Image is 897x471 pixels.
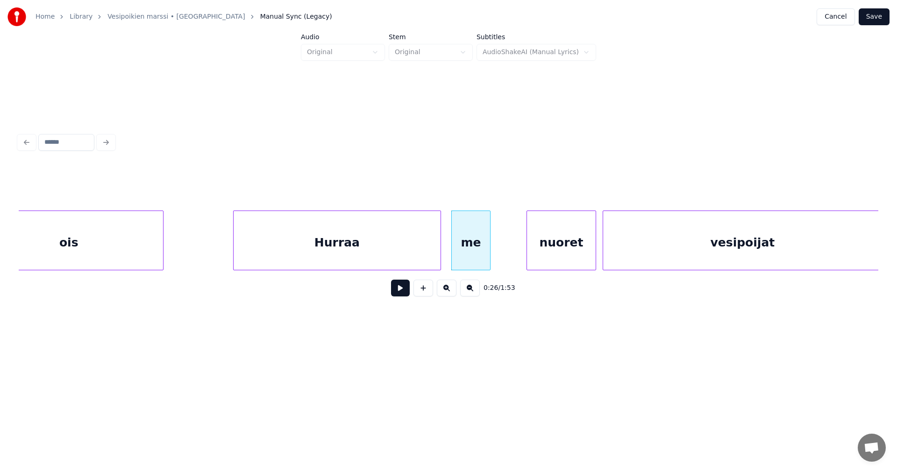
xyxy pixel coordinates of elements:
[70,12,93,21] a: Library
[858,434,886,462] div: Avoin keskustelu
[7,7,26,26] img: youka
[500,283,515,293] span: 1:53
[36,12,55,21] a: Home
[36,12,332,21] nav: breadcrumb
[484,283,506,293] div: /
[301,34,385,40] label: Audio
[477,34,596,40] label: Subtitles
[389,34,473,40] label: Stem
[260,12,332,21] span: Manual Sync (Legacy)
[817,8,854,25] button: Cancel
[107,12,245,21] a: Vesipoikien marssi • [GEOGRAPHIC_DATA]
[484,283,498,293] span: 0:26
[859,8,890,25] button: Save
